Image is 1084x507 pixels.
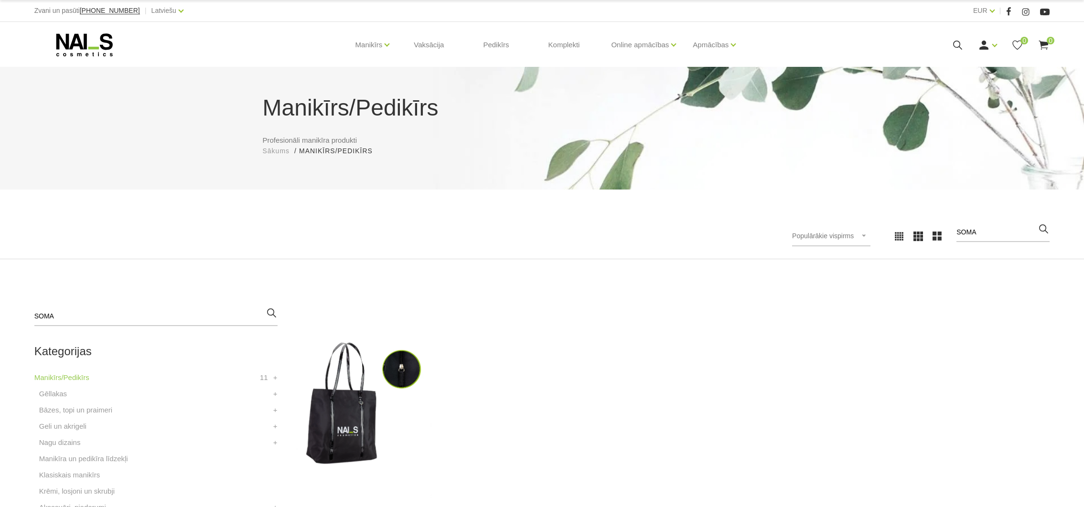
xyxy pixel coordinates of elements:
a: + [273,437,278,448]
a: Klasiskais manikīrs [39,469,100,481]
h2: Kategorijas [34,345,278,358]
a: Gēllakas [39,388,67,400]
a: + [273,372,278,383]
a: Manikīrs [355,26,383,64]
a: + [273,421,278,432]
a: Manikīra un pedikīra līdzekļi [39,453,128,465]
a: Bāzes, topi un praimeri [39,404,112,416]
a: + [273,388,278,400]
div: Profesionāli manikīra produkti [256,91,829,156]
span: | [145,5,147,17]
a: Apmācības [693,26,729,64]
input: Meklēt produktus ... [956,223,1050,242]
input: Meklēt produktus ... [34,307,278,326]
a: Pedikīrs [475,22,516,68]
li: Manikīrs/Pedikīrs [299,146,382,156]
span: Populārākie vispirms [792,232,854,240]
a: Sākums [263,146,290,156]
span: 0 [1020,37,1028,44]
a: 0 [1011,39,1023,51]
a: [PHONE_NUMBER] [80,7,140,14]
a: Komplekti [541,22,588,68]
img: Ērta, eleganta, izturīga soma ar NAI_S cosmetics logo.Izmērs: 38 x 46 x 14 cm... [292,307,432,499]
a: Manikīrs/Pedikīrs [34,372,89,383]
span: 0 [1047,37,1054,44]
a: Geli un akrigeli [39,421,86,432]
a: Krēmi, losjoni un skrubji [39,486,115,497]
a: Online apmācības [611,26,669,64]
div: Zvani un pasūti [34,5,140,17]
a: EUR [973,5,987,16]
span: 11 [260,372,268,383]
span: Sākums [263,147,290,155]
a: 0 [1038,39,1050,51]
h1: Manikīrs/Pedikīrs [263,91,822,125]
span: | [999,5,1001,17]
a: Vaksācija [406,22,451,68]
a: Nagu dizains [39,437,81,448]
a: Latviešu [151,5,176,16]
a: + [273,404,278,416]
